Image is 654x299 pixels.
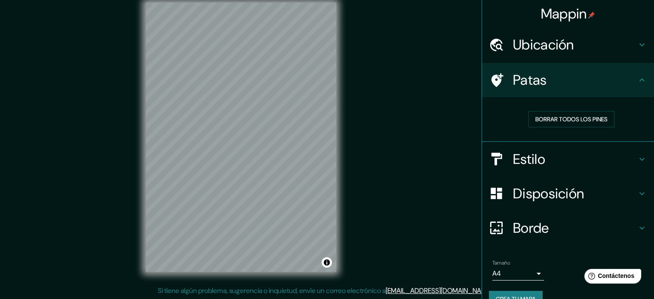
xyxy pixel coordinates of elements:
div: Ubicación [482,28,654,62]
font: Si tiene algún problema, sugerencia o inquietud, envíe un correo electrónico a [158,286,386,295]
div: A4 [492,267,544,281]
button: Borrar todos los pines [528,111,614,127]
div: Patas [482,63,654,97]
font: A4 [492,269,501,278]
canvas: Mapa [146,3,336,272]
font: Borrar todos los pines [535,115,608,123]
font: Estilo [513,150,545,168]
div: Estilo [482,142,654,176]
font: Patas [513,71,547,89]
font: Mappin [541,5,587,23]
font: Disposición [513,185,584,203]
img: pin-icon.png [588,12,595,18]
div: Disposición [482,176,654,211]
font: Tamaño [492,259,510,266]
font: Ubicación [513,36,574,54]
a: [EMAIL_ADDRESS][DOMAIN_NAME] [386,286,492,295]
div: Borde [482,211,654,245]
button: Activar o desactivar atribución [322,257,332,268]
font: Borde [513,219,549,237]
iframe: Lanzador de widgets de ayuda [577,265,645,290]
